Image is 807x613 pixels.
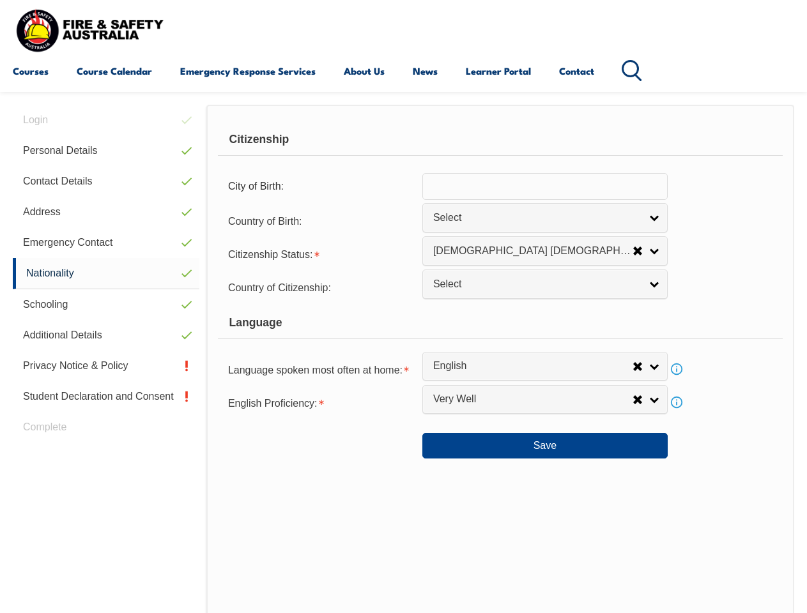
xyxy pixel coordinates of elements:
span: Select [433,278,640,291]
a: Privacy Notice & Policy [13,351,199,381]
a: About Us [344,56,385,86]
span: Language spoken most often at home: [228,365,403,375]
a: Schooling [13,289,199,320]
a: Course Calendar [77,56,152,86]
span: Country of Birth: [228,216,302,227]
a: Info [668,393,686,411]
span: Citizenship Status: [228,249,313,260]
a: Learner Portal [466,56,531,86]
span: [DEMOGRAPHIC_DATA] [DEMOGRAPHIC_DATA] [433,245,633,258]
a: Personal Details [13,135,199,166]
span: Select [433,211,640,225]
a: Student Declaration and Consent [13,381,199,412]
button: Save [422,433,668,458]
a: Emergency Response Services [180,56,316,86]
div: Language spoken most often at home is required. [218,356,422,382]
a: Emergency Contact [13,227,199,258]
div: Citizenship [218,124,783,156]
span: English [433,359,633,373]
a: Courses [13,56,49,86]
span: Very Well [433,393,633,406]
span: Country of Citizenship: [228,282,331,293]
div: City of Birth: [218,174,422,199]
a: News [413,56,438,86]
span: English Proficiency: [228,398,318,409]
div: Language [218,307,783,339]
a: Info [668,360,686,378]
a: Contact Details [13,166,199,197]
div: Citizenship Status is required. [218,241,422,266]
a: Additional Details [13,320,199,351]
a: Address [13,197,199,227]
a: Nationality [13,258,199,289]
div: English Proficiency is required. [218,390,422,415]
a: Contact [559,56,594,86]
